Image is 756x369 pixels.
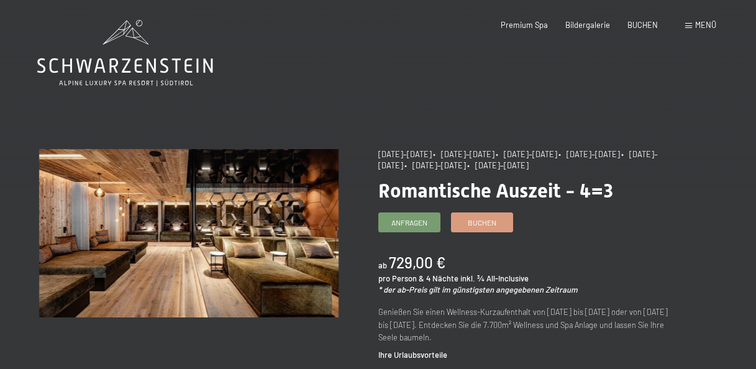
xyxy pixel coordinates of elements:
[433,149,494,159] span: • [DATE]–[DATE]
[496,149,557,159] span: • [DATE]–[DATE]
[378,149,432,159] span: [DATE]–[DATE]
[452,213,512,232] a: Buchen
[378,285,578,294] em: * der ab-Preis gilt im günstigsten angegebenen Zeitraum
[558,149,620,159] span: • [DATE]–[DATE]
[460,273,529,283] span: inkl. ¾ All-Inclusive
[378,306,678,344] p: Genießen Sie einen Wellness-Kurzaufenthalt von [DATE] bis [DATE] oder von [DATE] bis [DATE]. Entd...
[565,20,610,30] a: Bildergalerie
[378,149,658,170] span: • [DATE]–[DATE]
[426,273,458,283] span: 4 Nächte
[378,350,447,360] strong: Ihre Urlaubsvorteile
[404,160,466,170] span: • [DATE]–[DATE]
[468,217,496,228] span: Buchen
[501,20,548,30] a: Premium Spa
[467,160,529,170] span: • [DATE]–[DATE]
[39,149,339,317] img: Romantische Auszeit - 4=3
[627,20,658,30] a: BUCHEN
[378,273,424,283] span: pro Person &
[695,20,716,30] span: Menü
[391,217,427,228] span: Anfragen
[378,179,613,203] span: Romantische Auszeit - 4=3
[378,260,387,270] span: ab
[379,213,440,232] a: Anfragen
[389,253,445,271] b: 729,00 €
